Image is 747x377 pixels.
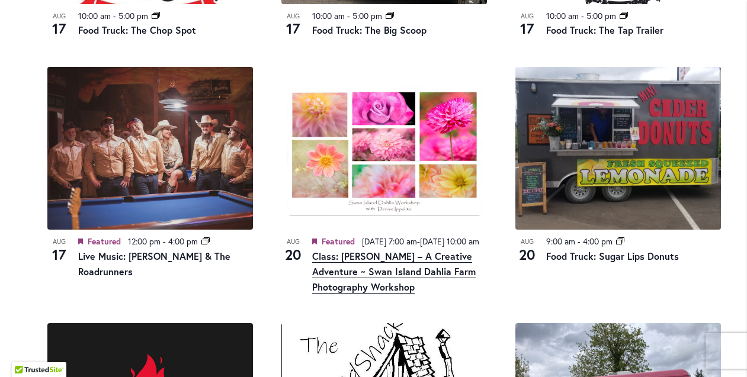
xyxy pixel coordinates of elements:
img: Class: Denise Ippolito [281,67,487,230]
time: 5:00 pm [586,10,616,21]
span: [DATE] 7:00 am [362,236,417,247]
span: Aug [47,11,71,21]
img: Food Truck: Sugar Lips Apple Cider Donuts [515,67,721,230]
a: Food Truck: The Big Scoop [312,24,427,36]
span: - [347,10,350,21]
span: [DATE] 10:00 am [420,236,479,247]
a: Live Music: [PERSON_NAME] & The Roadrunners [78,250,230,278]
em: Featured [312,235,317,249]
time: 10:00 am [78,10,111,21]
span: - [581,10,584,21]
span: Featured [322,236,355,247]
span: 20 [515,244,539,265]
span: 17 [47,18,71,38]
span: 17 [47,244,71,265]
span: 17 [281,18,305,38]
span: Aug [515,237,539,247]
a: Class: [PERSON_NAME] – A Creative Adventure ~ Swan Island Dahlia Farm Photography Workshop [312,250,476,294]
iframe: Launch Accessibility Center [9,335,42,368]
span: - [578,236,581,247]
div: - [312,235,487,249]
span: Aug [515,11,539,21]
a: Food Truck: The Tap Trailer [546,24,663,36]
time: 10:00 am [546,10,579,21]
span: Featured [88,236,121,247]
span: Aug [281,237,305,247]
em: Featured [78,235,83,249]
span: 17 [515,18,539,38]
a: Food Truck: The Chop Spot [78,24,196,36]
span: - [163,236,166,247]
time: 5:00 pm [352,10,382,21]
span: - [113,10,116,21]
time: 10:00 am [312,10,345,21]
time: 4:00 pm [583,236,613,247]
span: Aug [281,11,305,21]
a: Food Truck: Sugar Lips Donuts [546,250,679,262]
span: Aug [47,237,71,247]
time: 5:00 pm [118,10,148,21]
img: Live Music: Olivia Harms and the Roadrunners [47,67,253,230]
span: 20 [281,244,305,265]
time: 12:00 pm [128,236,161,247]
time: 4:00 pm [168,236,198,247]
time: 9:00 am [546,236,575,247]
